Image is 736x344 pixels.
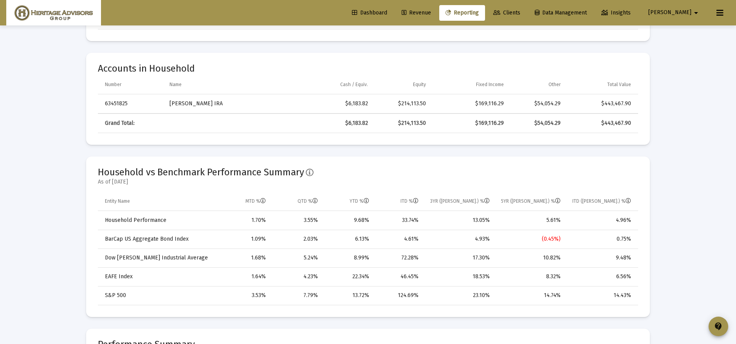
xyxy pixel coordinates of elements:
div: 46.45% [380,273,419,281]
td: Dow [PERSON_NAME] Industrial Average [98,249,218,267]
div: 5YR ([PERSON_NAME].) % [501,198,561,204]
div: 5.24% [277,254,318,262]
div: 13.72% [329,292,369,299]
td: Column MTD % [218,192,271,211]
mat-card-title: Accounts in Household [98,65,638,72]
mat-card-subtitle: As of [DATE] [98,178,314,186]
td: S&P 500 [98,286,218,305]
div: $54,054.29 [515,119,560,127]
td: Column Entity Name [98,192,218,211]
div: Fixed Income [476,81,504,88]
div: 3.55% [277,216,318,224]
div: $443,467.90 [572,119,631,127]
td: 63451825 [98,94,164,113]
td: Column 3YR (Ann.) % [424,192,495,211]
span: Insights [601,9,631,16]
button: [PERSON_NAME] [639,5,710,20]
td: Household Performance [98,211,218,230]
div: 1.64% [224,273,266,281]
mat-icon: contact_support [714,322,723,331]
div: Equity [413,81,426,88]
td: BarCap US Aggregate Bond Index [98,230,218,249]
span: Data Management [535,9,587,16]
div: Number [105,81,121,88]
div: QTD % [298,198,318,204]
div: $169,116.29 [437,100,504,108]
div: 124.69% [380,292,419,299]
div: Data grid [98,76,638,133]
a: Data Management [529,5,593,21]
span: [PERSON_NAME] [648,9,691,16]
a: Reporting [439,5,485,21]
div: 0.75% [572,235,631,243]
a: Clients [487,5,527,21]
div: 18.53% [429,273,490,281]
div: 3.53% [224,292,266,299]
div: $214,113.50 [379,119,426,127]
td: Column Total Value [566,76,638,94]
div: 23.10% [429,292,490,299]
div: Cash / Equiv. [340,81,368,88]
div: 2.03% [277,235,318,243]
span: Household vs Benchmark Performance Summary [98,167,304,178]
div: 8.99% [329,254,369,262]
span: Dashboard [352,9,387,16]
div: 4.96% [572,216,631,224]
div: 1.70% [224,216,266,224]
a: Revenue [395,5,437,21]
div: 5.61% [501,216,561,224]
div: YTD % [350,198,369,204]
div: 3YR ([PERSON_NAME].) % [430,198,490,204]
div: ITD % [400,198,419,204]
mat-icon: arrow_drop_down [691,5,701,21]
img: Dashboard [12,5,95,21]
td: Column 5YR (Ann.) % [495,192,566,211]
td: Column ITD (Ann.) % [566,192,638,211]
td: Column YTD % [323,192,375,211]
td: Column Name [164,76,296,94]
td: Column ITD % [375,192,424,211]
a: Dashboard [346,5,393,21]
div: Other [548,81,561,88]
div: $54,054.29 [515,100,560,108]
td: [PERSON_NAME] IRA [164,94,296,113]
span: Clients [493,9,520,16]
div: $214,113.50 [379,100,426,108]
div: 10.82% [501,254,561,262]
div: 4.61% [380,235,419,243]
div: 4.93% [429,235,490,243]
td: Column QTD % [271,192,323,211]
div: 14.43% [572,292,631,299]
div: 4.23% [277,273,318,281]
td: Column Number [98,76,164,94]
div: $169,116.29 [437,119,504,127]
div: 8.32% [501,273,561,281]
div: 22.34% [329,273,369,281]
td: Column Cash / Equiv. [296,76,374,94]
div: 33.74% [380,216,419,224]
div: 13.05% [429,216,490,224]
div: 6.56% [572,273,631,281]
div: 14.74% [501,292,561,299]
div: 1.09% [224,235,266,243]
div: $6,183.82 [302,100,368,108]
td: Column Equity [373,76,431,94]
div: ITD ([PERSON_NAME].) % [572,198,631,204]
div: Grand Total: [105,119,159,127]
div: 9.48% [572,254,631,262]
div: 17.30% [429,254,490,262]
div: Name [170,81,182,88]
div: MTD % [245,198,266,204]
div: 7.79% [277,292,318,299]
td: EAFE Index [98,267,218,286]
td: Column Other [509,76,566,94]
a: Insights [595,5,637,21]
span: Reporting [446,9,479,16]
div: Total Value [607,81,631,88]
div: 72.28% [380,254,419,262]
div: 9.68% [329,216,369,224]
div: $443,467.90 [572,100,631,108]
div: $6,183.82 [302,119,368,127]
div: 6.13% [329,235,369,243]
div: Data grid [98,192,638,305]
